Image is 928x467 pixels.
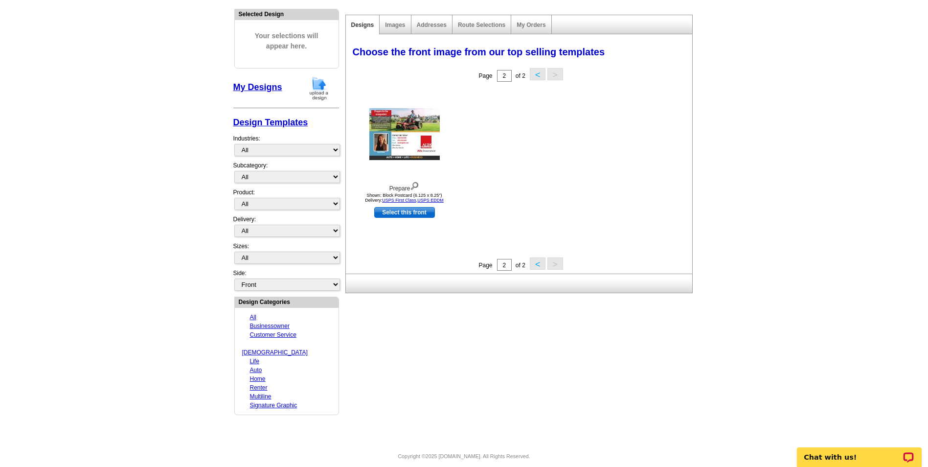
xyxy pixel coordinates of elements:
a: Signature Graphic [250,402,297,409]
div: Prepare [351,180,458,193]
span: of 2 [516,262,525,269]
div: Subcategory: [233,161,339,188]
div: Sizes: [233,242,339,269]
div: Side: [233,269,339,292]
span: of 2 [516,72,525,79]
div: Industries: [233,129,339,161]
a: USPS First Class [382,198,416,203]
a: USPS EDDM [417,198,444,203]
a: Design Templates [233,117,308,127]
a: Addresses [417,22,447,28]
a: Home [250,375,266,382]
div: Shown: Block Postcard (6.125 x 8.25") Delivery: , [351,193,458,203]
div: Design Categories [235,297,339,306]
a: My Designs [233,82,282,92]
a: [DEMOGRAPHIC_DATA] [242,349,308,356]
iframe: LiveChat chat widget [791,436,928,467]
a: Renter [250,384,268,391]
div: Delivery: [233,215,339,242]
div: Selected Design [235,9,339,19]
span: Your selections will appear here. [242,21,331,61]
a: Auto [250,367,262,374]
a: My Orders [517,22,545,28]
img: view design details [410,180,419,190]
button: < [530,68,545,80]
img: upload-design [306,76,332,101]
a: Businessowner [250,323,290,329]
span: Choose the front image from our top selling templates [353,47,605,57]
a: Designs [351,22,374,28]
button: > [547,257,563,270]
button: > [547,68,563,80]
a: Customer Service [250,331,296,338]
a: Images [385,22,405,28]
a: Life [250,358,259,365]
button: < [530,257,545,270]
a: Route Selections [458,22,505,28]
a: All [250,314,256,321]
div: Product: [233,188,339,215]
img: Prepare [369,108,440,160]
span: Page [478,262,492,269]
span: Page [478,72,492,79]
a: use this design [374,207,435,218]
a: Multiline [250,393,272,400]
